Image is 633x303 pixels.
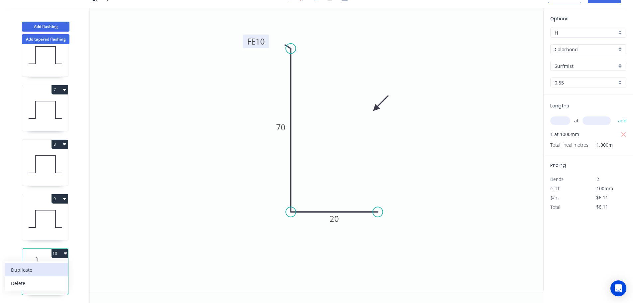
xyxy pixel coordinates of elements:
tspan: 70 [276,122,285,133]
span: 100mm [596,185,613,192]
span: Options [550,15,569,22]
button: Add flashing [22,22,69,32]
span: 1 at 1000mm [550,130,579,139]
span: Total [550,204,560,210]
span: Bends [550,176,564,182]
div: Duplicate [11,265,62,275]
span: 2 [596,176,599,182]
span: Girth [550,185,561,192]
button: Add tapered flashing [22,34,69,44]
input: Material [555,46,617,53]
div: Delete [11,278,62,288]
span: 1.000m [588,140,613,150]
input: Thickness [555,79,617,86]
button: 10 [52,249,68,258]
input: Price level [555,29,617,36]
button: add [615,115,630,126]
tspan: FE [247,36,256,47]
span: Lengths [550,102,569,109]
tspan: 10 [256,36,265,47]
span: Pricing [550,162,566,169]
button: 7 [52,85,68,94]
button: 9 [52,194,68,204]
svg: 0 [90,8,543,291]
tspan: 20 [330,213,339,224]
span: at [574,116,579,125]
div: Open Intercom Messenger [610,280,626,296]
span: $/m [550,195,559,201]
input: Colour [555,63,617,70]
span: Total lineal metres [550,140,588,150]
button: 8 [52,140,68,149]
